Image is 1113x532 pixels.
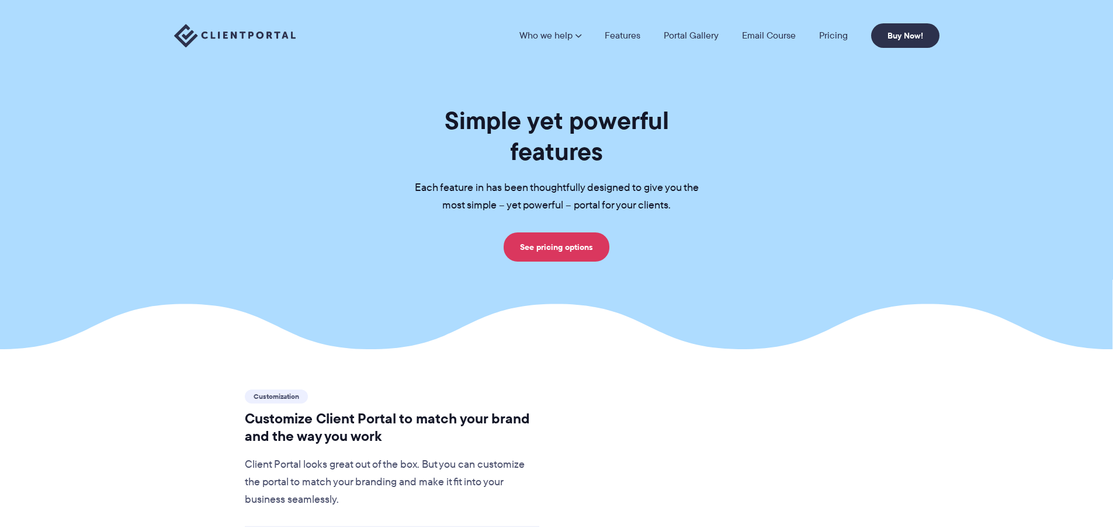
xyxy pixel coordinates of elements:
[742,31,796,40] a: Email Course
[819,31,848,40] a: Pricing
[245,390,308,404] span: Customization
[396,179,717,214] p: Each feature in has been thoughtfully designed to give you the most simple – yet powerful – porta...
[245,410,540,445] h2: Customize Client Portal to match your brand and the way you work
[605,31,640,40] a: Features
[519,31,581,40] a: Who we help
[664,31,719,40] a: Portal Gallery
[396,105,717,167] h1: Simple yet powerful features
[871,23,939,48] a: Buy Now!
[245,456,540,509] p: Client Portal looks great out of the box. But you can customize the portal to match your branding...
[504,232,609,262] a: See pricing options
